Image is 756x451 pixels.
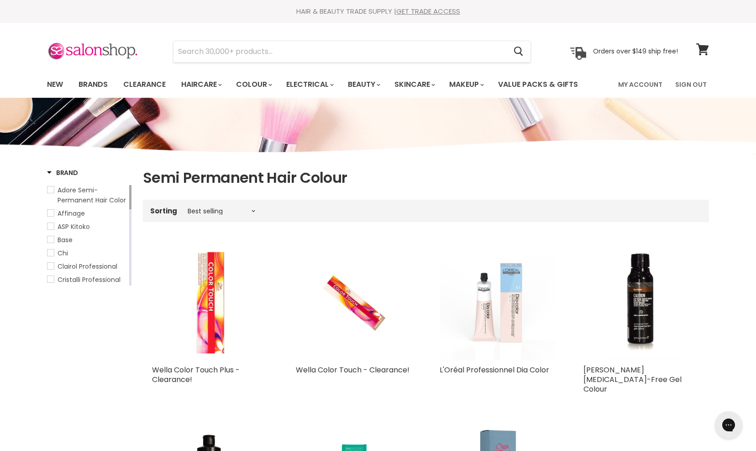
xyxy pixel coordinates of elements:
[296,365,409,375] a: Wella Color Touch - Clearance!
[388,75,441,94] a: Skincare
[47,261,127,271] a: Clairol Professional
[143,168,709,187] h1: Semi Permanent Hair Colour
[47,248,127,258] a: Chi
[58,262,117,271] span: Clairol Professional
[47,185,127,205] a: Adore Semi-Permanent Hair Color
[58,275,121,284] span: Cristalli Professional
[47,222,127,232] a: ASP Kitoko
[47,208,127,218] a: Affinage
[47,168,78,177] h3: Brand
[315,244,393,361] img: Wella Color Touch - Clearance!
[152,244,268,361] img: Wella Color Touch Plus - Clearance!
[174,75,227,94] a: Haircare
[150,207,177,215] label: Sorting
[279,75,339,94] a: Electrical
[296,244,412,361] a: Wella Color Touch - Clearance!
[710,408,747,442] iframe: Gorgias live chat messenger
[58,209,85,218] span: Affinage
[36,7,720,16] div: HAIR & BEAUTY TRADE SUPPLY |
[442,75,489,94] a: Makeup
[583,244,700,361] a: De Lorenzo Novatone Ammonia-Free Gel Colour
[593,47,678,55] p: Orders over $149 ship free!
[491,75,585,94] a: Value Packs & Gifts
[152,365,240,385] a: Wella Color Touch Plus - Clearance!
[583,365,682,394] a: [PERSON_NAME] [MEDICAL_DATA]-Free Gel Colour
[58,249,68,258] span: Chi
[72,75,115,94] a: Brands
[40,71,599,98] ul: Main menu
[440,244,556,361] img: L'Oréal Professionnel Dia Color
[613,75,668,94] a: My Account
[396,6,460,16] a: GET TRADE ACCESS
[58,235,73,244] span: Base
[36,71,720,98] nav: Main
[47,275,127,285] a: Cristalli Professional
[173,41,506,62] input: Search
[229,75,278,94] a: Colour
[47,235,127,245] a: Base
[173,41,531,63] form: Product
[506,41,530,62] button: Search
[40,75,70,94] a: New
[116,75,173,94] a: Clearance
[440,365,549,375] a: L'Oréal Professionnel Dia Color
[58,186,126,205] span: Adore Semi-Permanent Hair Color
[603,244,681,361] img: De Lorenzo Novatone Ammonia-Free Gel Colour
[341,75,386,94] a: Beauty
[58,222,90,231] span: ASP Kitoko
[670,75,712,94] a: Sign Out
